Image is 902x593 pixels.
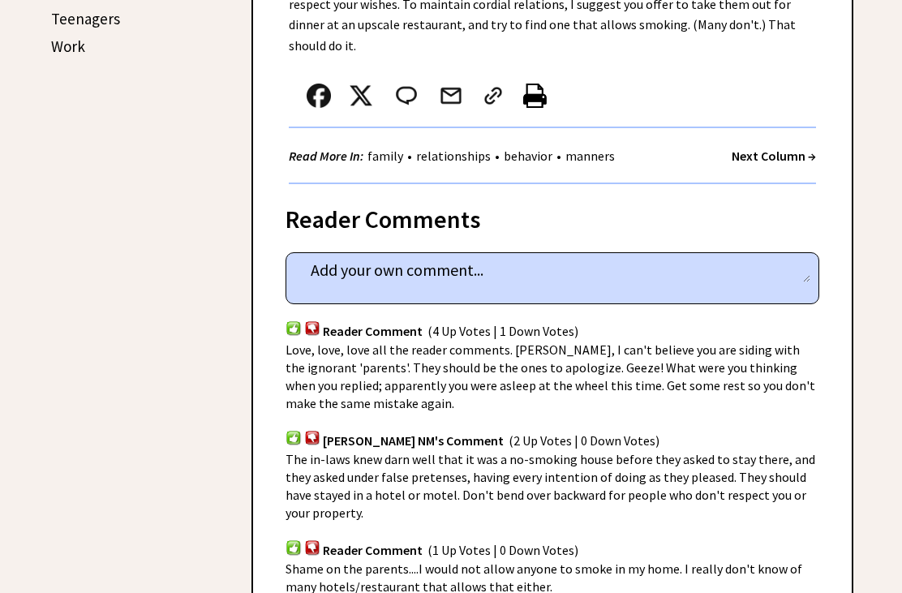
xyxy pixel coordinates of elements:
[481,84,505,108] img: link_02.png
[393,84,420,108] img: message_round%202.png
[49,102,211,589] iframe: Advertisement
[286,320,302,336] img: votup.png
[561,148,619,164] a: manners
[412,148,495,164] a: relationships
[509,432,659,449] span: (2 Up Votes | 0 Down Votes)
[286,430,302,445] img: votup.png
[51,9,120,28] a: Teenagers
[439,84,463,108] img: mail.png
[323,543,423,559] span: Reader Comment
[286,342,815,411] span: Love, love, love all the reader comments. [PERSON_NAME], I can't believe you are siding with the ...
[289,148,363,164] strong: Read More In:
[286,539,302,555] img: votup.png
[427,543,578,559] span: (1 Up Votes | 0 Down Votes)
[363,148,407,164] a: family
[286,451,815,521] span: The in-laws knew darn well that it was a no-smoking house before they asked to stay there, and th...
[307,84,331,108] img: facebook.png
[286,202,819,228] div: Reader Comments
[323,323,423,339] span: Reader Comment
[289,146,619,166] div: • • •
[51,37,85,56] a: Work
[427,323,578,339] span: (4 Up Votes | 1 Down Votes)
[323,432,504,449] span: [PERSON_NAME] NM's Comment
[732,148,816,164] a: Next Column →
[304,320,320,336] img: votdown.png
[304,539,320,555] img: votdown.png
[523,84,547,108] img: printer%20icon.png
[304,430,320,445] img: votdown.png
[500,148,556,164] a: behavior
[349,84,373,108] img: x_small.png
